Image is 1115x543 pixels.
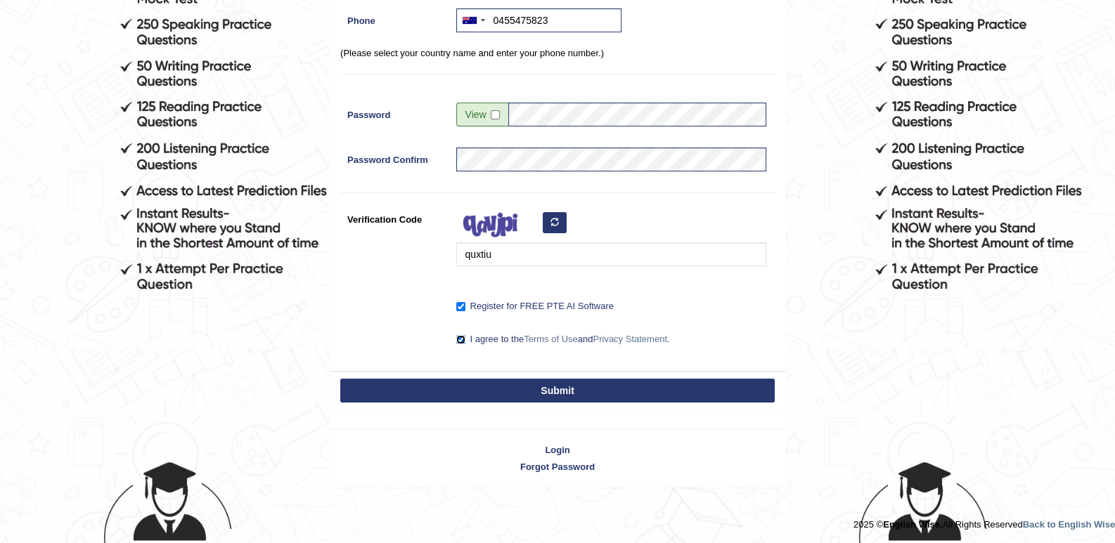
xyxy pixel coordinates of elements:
div: Australia: +61 [457,9,489,32]
label: Verification Code [340,207,449,226]
label: I agree to the and . [456,332,670,346]
input: Show/Hide Password [491,110,500,119]
label: Register for FREE PTE AI Software [456,299,614,313]
input: I agree to theTerms of UseandPrivacy Statement. [456,335,465,344]
a: Login [330,443,785,457]
input: +61 412 345 678 [456,8,621,32]
button: Submit [340,379,775,403]
label: Password Confirm [340,148,449,166]
label: Phone [340,8,449,27]
a: Privacy Statement [593,334,667,344]
label: Password [340,103,449,122]
input: Register for FREE PTE AI Software [456,302,465,311]
div: 2025 © All Rights Reserved [853,511,1115,531]
strong: English Wise. [883,519,942,530]
a: Forgot Password [330,460,785,473]
p: (Please select your country name and enter your phone number.) [340,46,775,60]
a: Terms of Use [524,334,578,344]
a: Back to English Wise [1023,519,1115,530]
